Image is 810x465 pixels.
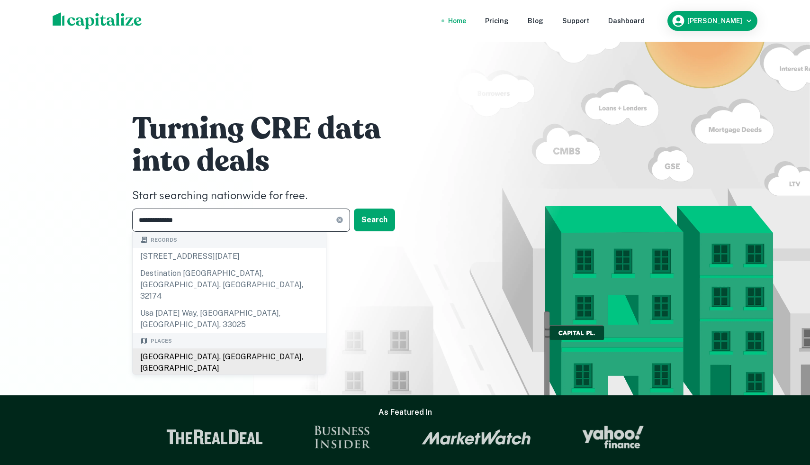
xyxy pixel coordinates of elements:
[485,16,509,26] a: Pricing
[151,236,177,244] span: Records
[582,426,644,448] img: Yahoo Finance
[53,12,142,29] img: capitalize-logo.png
[667,11,757,31] button: [PERSON_NAME]
[133,248,326,265] div: [STREET_ADDRESS][DATE]
[422,429,531,445] img: Market Watch
[687,18,742,24] h6: [PERSON_NAME]
[448,16,466,26] a: Home
[132,110,416,148] h1: Turning CRE data
[133,348,326,377] div: [GEOGRAPHIC_DATA], [GEOGRAPHIC_DATA], [GEOGRAPHIC_DATA]
[132,142,416,180] h1: into deals
[133,265,326,305] div: destination [GEOGRAPHIC_DATA], [GEOGRAPHIC_DATA], [GEOGRAPHIC_DATA], 32174
[314,426,371,448] img: Business Insider
[166,429,263,445] img: The Real Deal
[132,188,416,205] h4: Start searching nationwide for free.
[133,305,326,333] div: usa [DATE] way, [GEOGRAPHIC_DATA], [GEOGRAPHIC_DATA], 33025
[763,389,810,435] iframe: Chat Widget
[378,407,432,418] h6: As Featured In
[562,16,589,26] a: Support
[354,209,395,231] button: Search
[528,16,543,26] a: Blog
[151,337,172,345] span: Places
[608,16,645,26] a: Dashboard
